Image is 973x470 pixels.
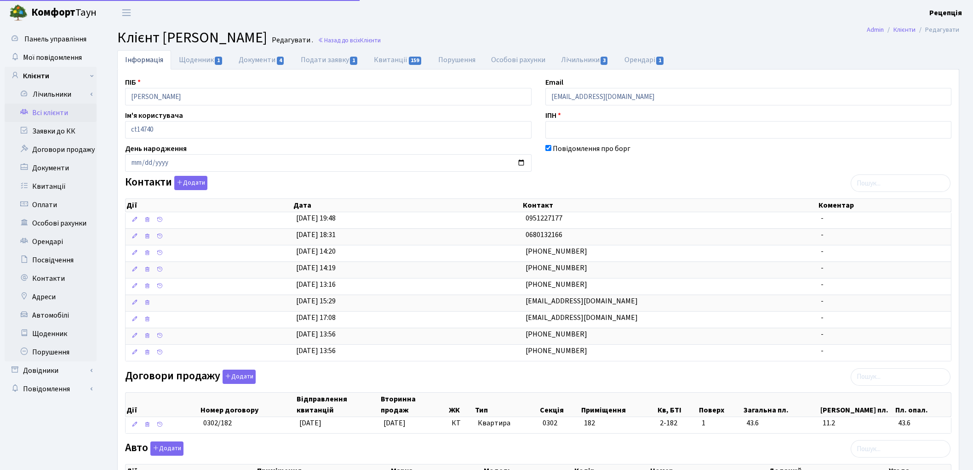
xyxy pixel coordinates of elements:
span: 3 [601,57,608,65]
th: Тип [474,393,539,417]
th: Поверх [698,393,743,417]
span: 11.2 [823,418,890,429]
th: Пл. опал. [894,393,951,417]
a: Мої повідомлення [5,48,97,67]
th: Коментар [818,199,951,212]
span: [DATE] [383,418,406,428]
small: Редагувати . [270,36,313,45]
label: ПІБ [125,77,141,88]
input: Пошук... [851,440,950,458]
a: Повідомлення [5,380,97,398]
a: Заявки до КК [5,122,97,140]
span: [DATE] 14:20 [296,246,336,256]
span: [DATE] 13:56 [296,346,336,356]
th: Дата [292,199,522,212]
li: Редагувати [916,25,959,35]
th: Відправлення квитанцій [296,393,380,417]
span: [PHONE_NUMBER] [526,329,587,339]
button: Переключити навігацію [115,5,138,20]
a: Особові рахунки [483,50,553,70]
a: Документи [5,159,97,177]
b: Рецепція [929,8,962,18]
span: - [821,246,824,256]
a: Щоденник [171,50,231,70]
th: Контакт [522,199,818,212]
a: Автомобілі [5,306,97,325]
a: Admin [867,25,884,35]
th: [PERSON_NAME] пл. [819,393,894,417]
a: Рецепція [929,7,962,18]
button: Договори продажу [223,370,256,384]
span: - [821,279,824,290]
span: 1 [702,418,739,429]
a: Додати [148,440,183,456]
span: [DATE] 17:08 [296,313,336,323]
th: Дії [126,393,200,417]
span: 43.6 [746,418,815,429]
label: День народження [125,143,187,154]
span: 0302 [543,418,557,428]
a: Щоденник [5,325,97,343]
span: [PHONE_NUMBER] [526,263,587,273]
a: Панель управління [5,30,97,48]
a: Порушення [430,50,483,70]
span: - [821,296,824,306]
span: [DATE] 19:48 [296,213,336,223]
a: Назад до всіхКлієнти [318,36,381,45]
label: Контакти [125,176,207,190]
th: Номер договору [200,393,296,417]
span: [DATE] 14:19 [296,263,336,273]
th: Загальна пл. [743,393,819,417]
label: Ім'я користувача [125,110,183,121]
span: - [821,346,824,356]
span: 2-182 [660,418,694,429]
input: Пошук... [851,174,950,192]
th: Вторинна продаж [380,393,448,417]
span: Клієнт [PERSON_NAME] [117,27,267,48]
th: Приміщення [580,393,656,417]
a: Договори продажу [5,140,97,159]
span: 1 [215,57,222,65]
a: Документи [231,50,292,70]
a: Інформація [117,50,171,70]
th: Секція [539,393,580,417]
label: Авто [125,441,183,456]
span: [PHONE_NUMBER] [526,346,587,356]
span: 0680132166 [526,230,562,240]
span: - [821,313,824,323]
a: Лічильники [11,85,97,104]
span: Таун [31,5,97,21]
label: Email [545,77,563,88]
span: [DATE] 13:56 [296,329,336,339]
nav: breadcrumb [853,20,973,40]
a: Адреси [5,288,97,306]
a: Додати [220,368,256,384]
span: 182 [584,418,595,428]
a: Подати заявку [293,50,366,70]
a: Додати [172,174,207,191]
span: - [821,329,824,339]
input: Пошук... [851,368,950,386]
a: Оплати [5,196,97,214]
button: Авто [150,441,183,456]
span: 1 [656,57,664,65]
a: Квитанції [366,50,430,70]
span: [DATE] [299,418,321,428]
a: Клієнти [893,25,916,35]
span: [DATE] 18:31 [296,230,336,240]
span: 159 [409,57,422,65]
a: Орендарі [5,232,97,251]
span: 4 [277,57,284,65]
img: logo.png [9,4,28,22]
label: ІПН [545,110,561,121]
span: 0951227177 [526,213,562,223]
span: [EMAIL_ADDRESS][DOMAIN_NAME] [526,296,638,306]
a: Орендарі [617,50,672,70]
span: - [821,263,824,273]
span: [DATE] 15:29 [296,296,336,306]
button: Контакти [174,176,207,190]
b: Комфорт [31,5,75,20]
label: Договори продажу [125,370,256,384]
span: [PHONE_NUMBER] [526,279,587,290]
label: Повідомлення про борг [553,143,630,154]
